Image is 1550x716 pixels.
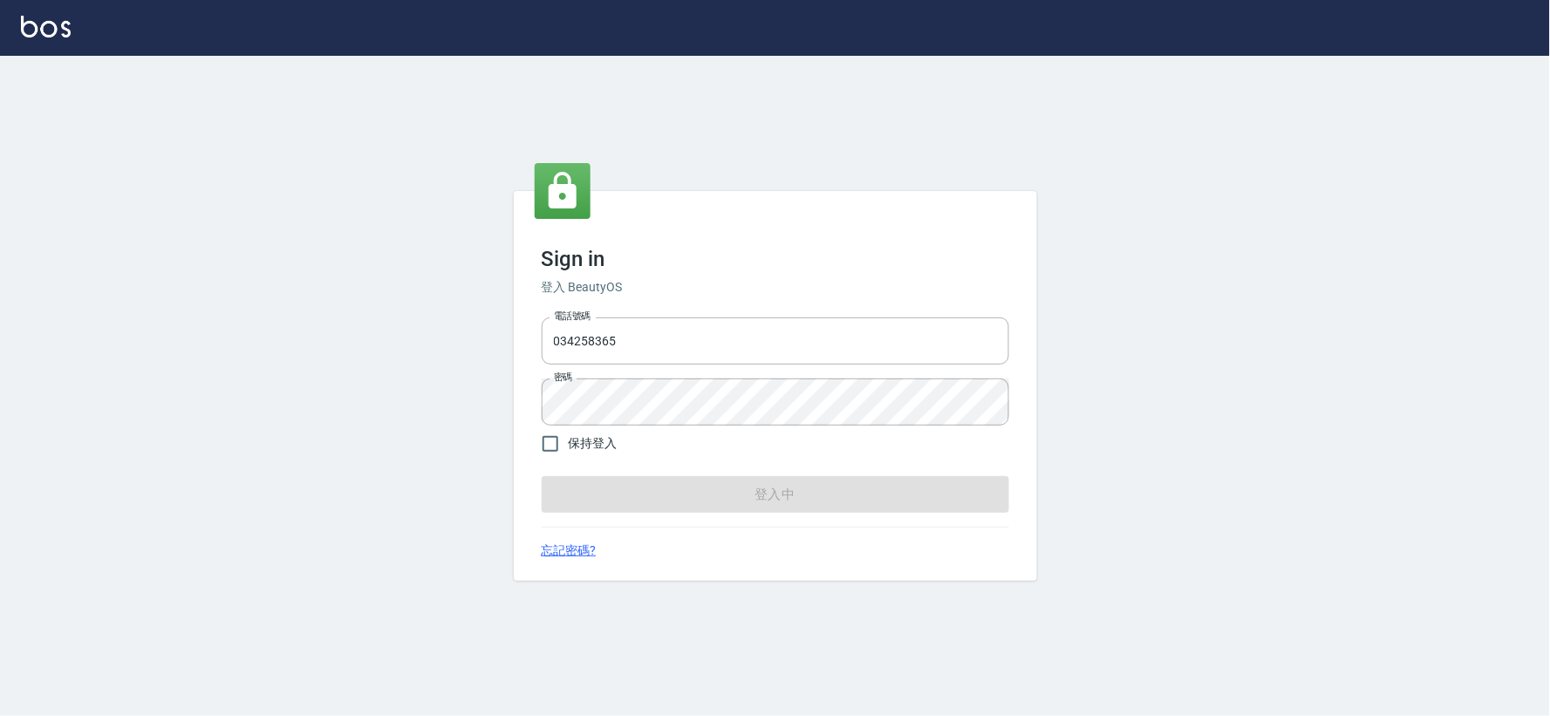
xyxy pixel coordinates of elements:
h3: Sign in [542,247,1009,271]
h6: 登入 BeautyOS [542,278,1009,297]
img: Logo [21,16,71,38]
label: 電話號碼 [554,310,591,323]
span: 保持登入 [569,434,618,453]
label: 密碼 [554,371,572,384]
a: 忘記密碼? [542,542,597,560]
